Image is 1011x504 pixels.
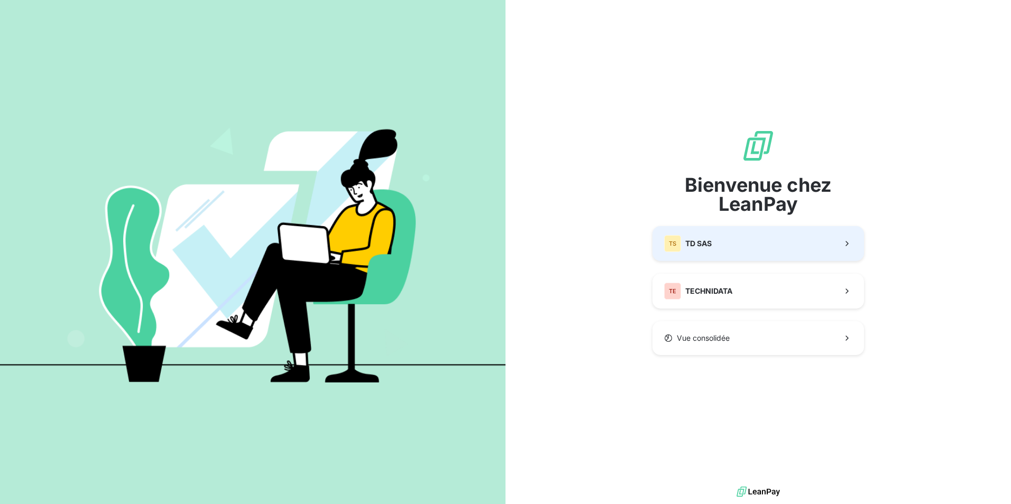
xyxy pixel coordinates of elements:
button: TETECHNIDATA [652,274,864,309]
img: logo [737,484,780,500]
button: TSTD SAS [652,226,864,261]
span: Vue consolidée [677,333,730,343]
span: Bienvenue chez LeanPay [652,175,864,213]
div: TE [664,283,681,300]
span: TECHNIDATA [685,286,732,296]
button: Vue consolidée [652,321,864,355]
div: TS [664,235,681,252]
img: logo sigle [741,129,775,163]
span: TD SAS [685,238,712,249]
